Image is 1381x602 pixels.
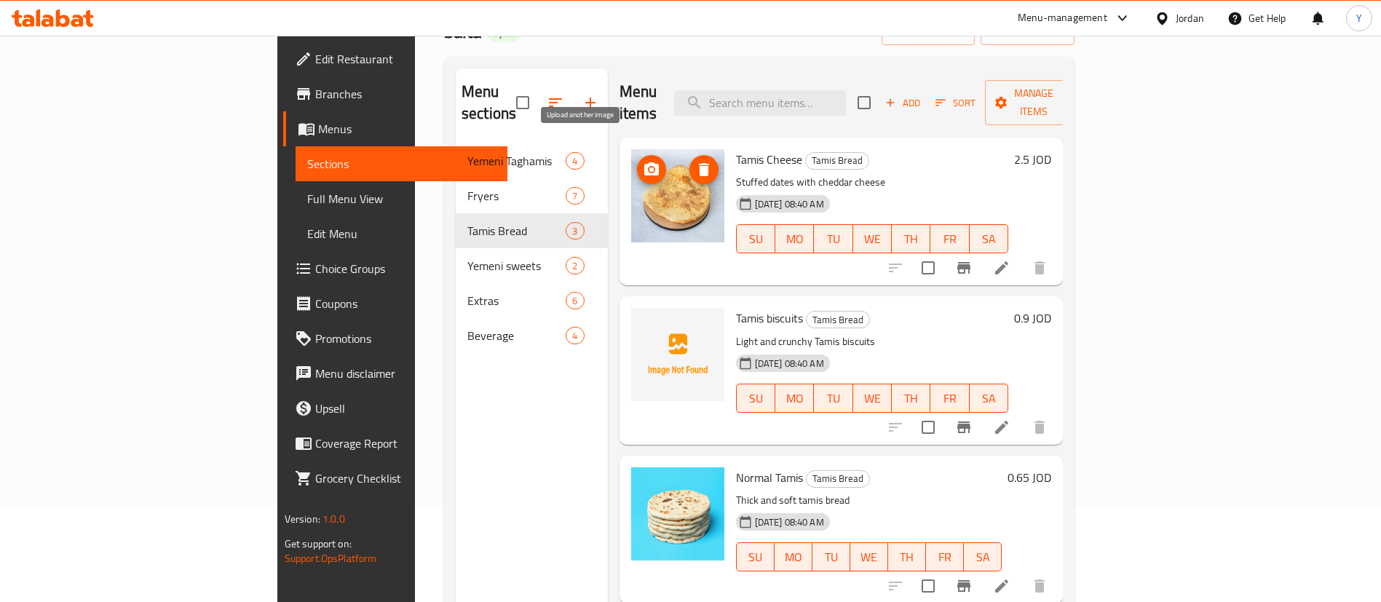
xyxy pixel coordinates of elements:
a: Promotions [283,321,508,356]
a: Support.OpsPlatform [285,549,377,568]
a: Sections [296,146,508,181]
span: Tamis Bread [807,312,869,328]
div: Jordan [1176,10,1204,26]
a: Coupons [283,286,508,321]
a: Edit menu item [993,419,1010,436]
span: Menus [318,120,496,138]
div: Extras6 [456,283,608,318]
span: Yemeni sweets [467,257,566,274]
button: SA [970,224,1008,253]
img: Tamis Cheese [631,149,724,242]
div: Yemeni Taghamis4 [456,143,608,178]
span: Menu disclaimer [315,365,496,382]
span: WE [856,547,882,568]
span: Sort items [926,92,985,114]
span: Manage items [997,84,1071,121]
nav: Menu sections [456,138,608,359]
button: WE [850,542,888,571]
img: Normal Tamis [631,467,724,561]
div: Fryers7 [456,178,608,213]
span: TU [818,547,844,568]
span: Upsell [315,400,496,417]
span: 3 [566,224,583,238]
span: TU [820,388,847,409]
span: SU [743,547,769,568]
span: SA [970,547,996,568]
button: Manage items [985,80,1083,125]
div: items [566,257,584,274]
span: Version: [285,510,320,528]
span: Grocery Checklist [315,470,496,487]
p: Stuffed dates with cheddar cheese [736,173,1009,191]
span: Select to update [913,253,943,283]
button: TU [814,224,852,253]
span: MO [781,388,808,409]
button: WE [853,224,892,253]
h2: Menu items [620,81,657,124]
span: Select all sections [507,87,538,118]
span: Select section [849,87,879,118]
button: TH [892,224,930,253]
span: Add [883,95,922,111]
span: Select to update [913,412,943,443]
button: MO [775,224,814,253]
button: Add [879,92,926,114]
div: Yemeni sweets2 [456,248,608,283]
span: Fryers [467,187,566,205]
button: delete image [689,155,719,184]
div: Tamis Bread [806,311,870,328]
h6: 0.9 JOD [1014,308,1051,328]
button: TU [812,542,850,571]
a: Branches [283,76,508,111]
div: items [566,327,584,344]
span: WE [859,388,886,409]
h6: 0.65 JOD [1008,467,1051,488]
span: 4 [566,154,583,168]
span: Full Menu View [307,190,496,207]
span: FR [936,388,963,409]
button: delete [1022,250,1057,285]
button: Sort [932,92,979,114]
button: TH [892,384,930,413]
div: items [566,187,584,205]
a: Edit menu item [993,259,1010,277]
span: Coupons [315,295,496,312]
span: Choice Groups [315,260,496,277]
span: MO [780,547,807,568]
button: MO [775,384,814,413]
button: SU [736,224,775,253]
span: Tamis Bread [806,152,868,169]
button: Branch-specific-item [946,410,981,445]
button: TH [888,542,926,571]
span: 6 [566,294,583,308]
h6: 2.5 JOD [1014,149,1051,170]
span: TU [820,229,847,250]
div: Tamis Bread3 [456,213,608,248]
span: Beverage [467,327,566,344]
div: items [566,222,584,239]
a: Edit menu item [993,577,1010,595]
a: Menus [283,111,508,146]
button: SA [970,384,1008,413]
span: TH [894,547,920,568]
button: upload picture [637,155,666,184]
span: Tamis biscuits [736,307,803,329]
span: Edit Restaurant [315,50,496,68]
div: Yemeni Taghamis [467,152,566,170]
div: items [566,292,584,309]
button: Branch-specific-item [946,250,981,285]
a: Menu disclaimer [283,356,508,391]
span: Branches [315,85,496,103]
span: Tamis Bread [807,470,869,487]
span: Get support on: [285,534,352,553]
input: search [674,90,846,116]
span: FR [936,229,963,250]
div: Beverage4 [456,318,608,353]
span: Edit Menu [307,225,496,242]
span: Select to update [913,571,943,601]
span: FR [932,547,958,568]
span: export [992,23,1063,41]
button: WE [853,384,892,413]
